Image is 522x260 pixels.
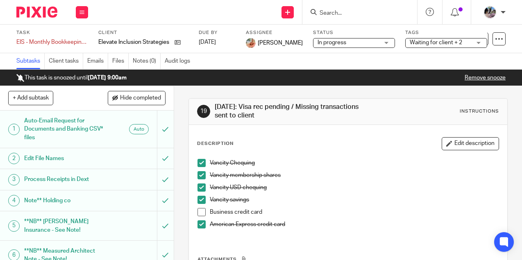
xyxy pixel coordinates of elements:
label: Due by [199,29,236,36]
p: American Express credit card [210,220,499,228]
label: Client [98,29,188,36]
div: Instructions [460,108,499,115]
b: [DATE] 9:00am [88,75,127,81]
a: Files [112,53,129,69]
button: + Add subtask [8,91,53,105]
input: Search [319,10,393,17]
div: 1 [8,124,20,135]
a: Remove snooze [465,75,506,81]
h1: Edit File Names [24,152,107,165]
img: Screen%20Shot%202020-06-25%20at%209.49.30%20AM.png [483,6,497,19]
span: Hide completed [120,95,161,102]
p: This task is snoozed until [16,74,127,82]
h1: [DATE]: Visa rec pending / Missing transactions sent to client [215,103,365,120]
p: Vancity membership shares [210,171,499,179]
h1: **NB** [PERSON_NAME] Insurance - See Note! [24,215,107,236]
span: In progress [318,40,346,45]
a: Subtasks [16,53,45,69]
a: Audit logs [165,53,194,69]
span: Waiting for client + 2 [410,40,462,45]
label: Tags [405,29,487,36]
button: Edit description [442,137,499,150]
div: 2 [8,153,20,164]
button: Hide completed [108,91,166,105]
span: [PERSON_NAME] [258,39,303,47]
label: Assignee [246,29,303,36]
div: EIS - Monthly Bookkeeping - August [16,38,88,46]
div: Auto [129,124,149,134]
div: 19 [197,105,210,118]
p: Description [197,140,234,147]
p: Elevate Inclusion Strategies Inc [98,38,170,46]
h1: Note** Holding co [24,194,107,207]
a: Emails [87,53,108,69]
a: Client tasks [49,53,83,69]
div: 4 [8,195,20,206]
span: [DATE] [199,39,216,45]
p: Vancity Chequing [210,159,499,167]
div: 5 [8,220,20,232]
h1: Auto-Email Request for Documents and Banking CSV* files [24,115,107,144]
a: Notes (0) [133,53,161,69]
p: Vancity savings [210,196,499,204]
div: 3 [8,174,20,185]
label: Status [313,29,395,36]
h1: Process Receipts in Dext [24,173,107,185]
p: Business credit card [210,208,499,216]
img: MIC.jpg [246,38,256,48]
label: Task [16,29,88,36]
p: Vancity USD chequing [210,183,499,192]
img: Pixie [16,7,57,18]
